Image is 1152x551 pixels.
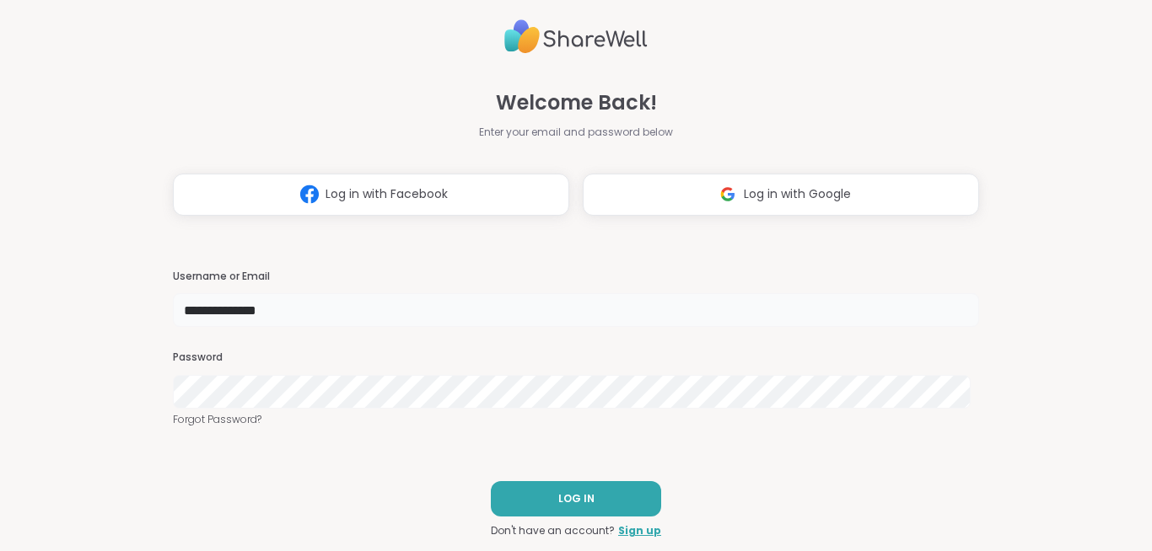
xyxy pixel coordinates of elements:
button: Log in with Facebook [173,174,569,216]
h3: Password [173,350,979,365]
button: LOG IN [491,481,661,516]
h3: Username or Email [173,270,979,284]
img: ShareWell Logomark [293,179,326,210]
button: Log in with Google [583,174,979,216]
span: Enter your email and password below [479,125,673,140]
span: LOG IN [558,491,595,506]
span: Log in with Facebook [326,185,448,203]
a: Sign up [618,523,661,538]
span: Log in with Google [744,185,851,203]
span: Don't have an account? [491,523,615,538]
img: ShareWell Logomark [712,179,744,210]
span: Welcome Back! [496,88,657,118]
a: Forgot Password? [173,412,979,427]
img: ShareWell Logo [504,13,648,61]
